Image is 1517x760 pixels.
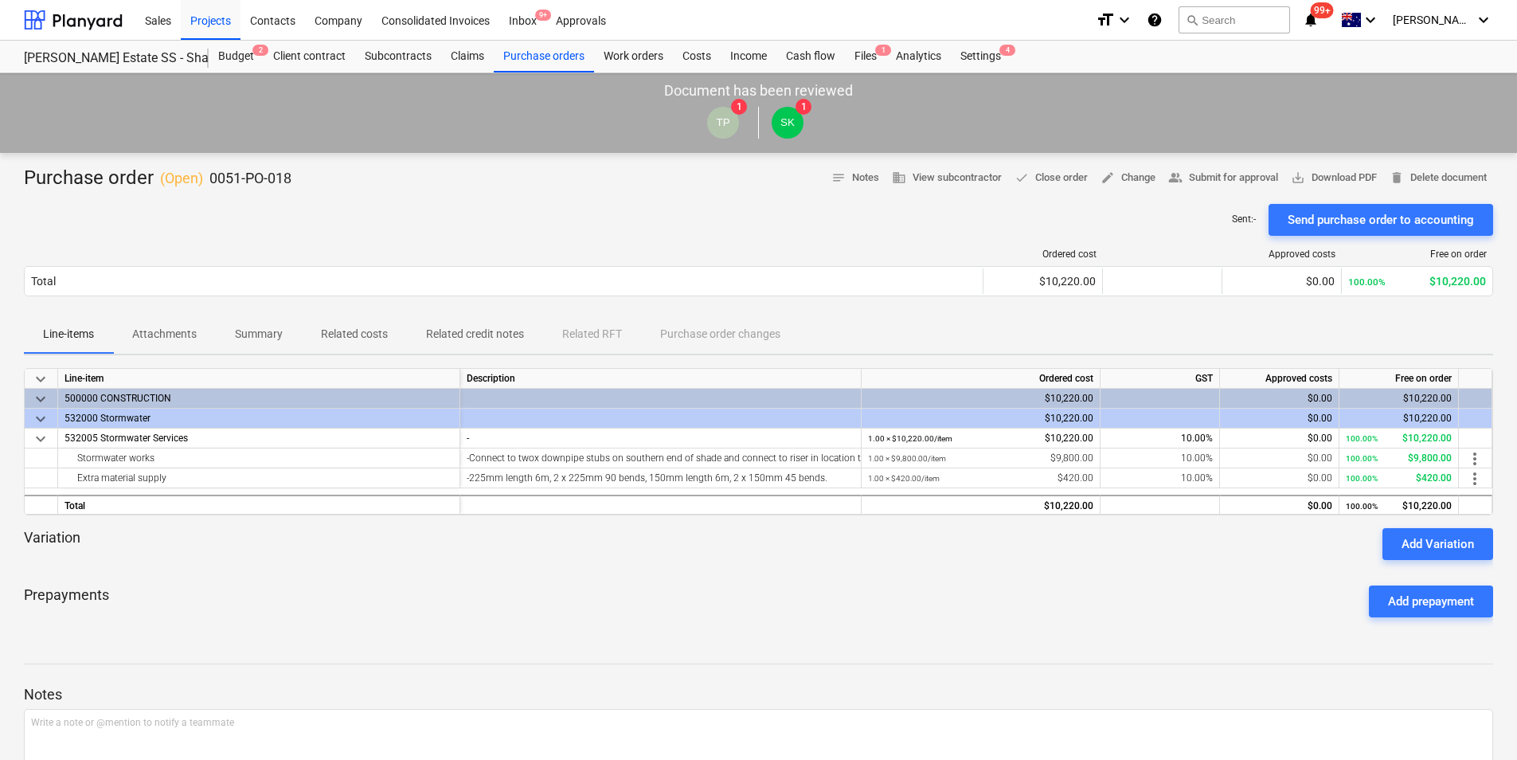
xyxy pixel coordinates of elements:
[999,45,1015,56] span: 4
[321,326,388,343] p: Related costs
[1229,249,1335,260] div: Approved costs
[1311,2,1334,18] span: 99+
[868,449,1093,468] div: $9,800.00
[1388,591,1474,612] div: Add prepayment
[1382,528,1493,560] button: Add Variation
[24,166,291,191] div: Purchase order
[1346,454,1378,463] small: 100.00%
[24,50,190,67] div: [PERSON_NAME] Estate SS - Shade Structure
[1226,496,1332,516] div: $0.00
[1303,10,1319,29] i: notifications
[990,249,1097,260] div: Ordered cost
[264,41,355,72] a: Client contract
[1348,276,1386,288] small: 100.00%
[1465,469,1484,488] span: more_vert
[1220,369,1339,389] div: Approved costs
[1346,474,1378,483] small: 100.00%
[886,41,951,72] a: Analytics
[1288,210,1474,230] div: Send purchase order to accounting
[1179,6,1290,33] button: Search
[31,429,50,449] span: keyboard_arrow_down
[1339,369,1459,389] div: Free on order
[1094,166,1162,190] button: Change
[209,41,264,72] div: Budget
[1361,10,1380,29] i: keyboard_arrow_down
[1346,449,1452,468] div: $9,800.00
[494,41,594,72] a: Purchase orders
[1369,586,1493,617] button: Add prepayment
[31,370,50,389] span: keyboard_arrow_down
[825,166,886,190] button: Notes
[1346,429,1452,449] div: $10,220.00
[1348,249,1487,260] div: Free on order
[1115,10,1134,29] i: keyboard_arrow_down
[1226,468,1332,488] div: $0.00
[868,429,1093,449] div: $10,220.00
[58,369,460,389] div: Line-item
[776,41,845,72] a: Cash flow
[1393,14,1472,26] span: [PERSON_NAME]
[1390,169,1487,187] span: Delete document
[780,116,795,128] span: SK
[1346,409,1452,429] div: $10,220.00
[1101,468,1220,488] div: 10.00%
[1437,684,1517,760] iframe: Chat Widget
[1291,170,1305,185] span: save_alt
[796,99,811,115] span: 1
[886,166,1008,190] button: View subcontractor
[24,685,1493,704] p: Notes
[1096,10,1115,29] i: format_size
[535,10,551,21] span: 9+
[1101,170,1115,185] span: edit
[1186,14,1198,26] span: search
[707,107,739,139] div: Tejas Pawar
[160,169,203,188] p: ( Open )
[355,41,441,72] a: Subcontracts
[1015,169,1088,187] span: Close order
[1147,10,1163,29] i: Knowledge base
[132,326,197,343] p: Attachments
[868,454,946,463] small: 1.00 × $9,800.00 / item
[1291,169,1377,187] span: Download PDF
[1402,534,1474,554] div: Add Variation
[1226,429,1332,449] div: $0.00
[868,496,1093,516] div: $10,220.00
[951,41,1011,72] a: Settings4
[65,409,453,428] div: 532000 Stormwater
[65,468,453,488] div: Extra material supply
[716,116,729,128] span: TP
[1232,213,1256,226] p: Sent : -
[252,45,268,56] span: 2
[664,81,853,100] p: Document has been reviewed
[721,41,776,72] a: Income
[1015,170,1029,185] span: done
[831,169,879,187] span: Notes
[845,41,886,72] div: Files
[209,169,291,188] p: 0051-PO-018
[1465,449,1484,468] span: more_vert
[831,170,846,185] span: notes
[235,326,283,343] p: Summary
[1101,429,1220,449] div: 10.00%
[1346,434,1378,443] small: 100.00%
[460,369,862,389] div: Description
[1346,496,1452,516] div: $10,220.00
[868,434,952,443] small: 1.00 × $10,220.00 / item
[673,41,721,72] a: Costs
[31,275,56,288] div: Total
[1346,389,1452,409] div: $10,220.00
[426,326,524,343] p: Related credit notes
[1269,204,1493,236] button: Send purchase order to accounting
[594,41,673,72] a: Work orders
[24,586,109,617] p: Prepayments
[1162,166,1284,190] button: Submit for approval
[1390,170,1404,185] span: delete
